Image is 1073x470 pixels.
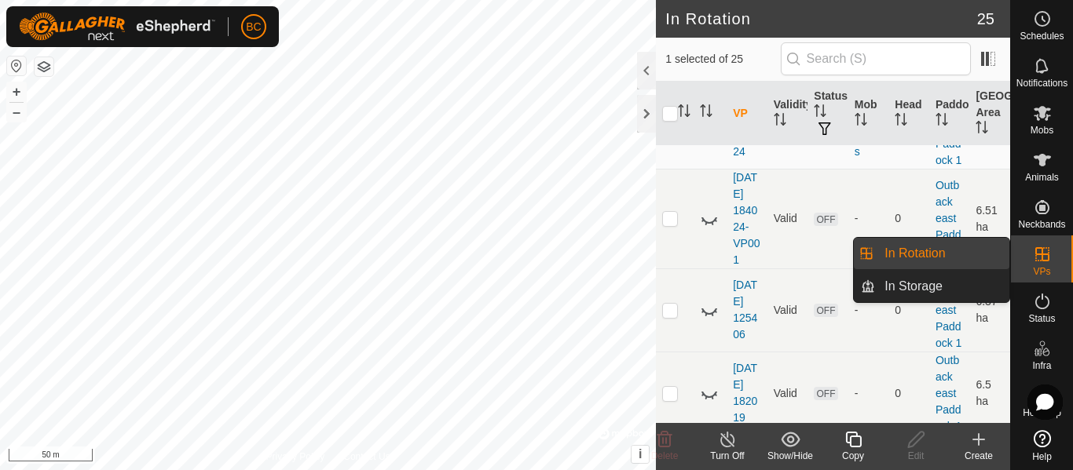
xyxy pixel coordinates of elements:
[1032,361,1051,370] span: Infra
[1028,314,1055,323] span: Status
[733,279,757,341] a: [DATE] 125406
[884,244,945,263] span: In Rotation
[969,268,1010,352] td: 6.37 ha
[854,271,1009,302] li: In Storage
[855,115,867,128] p-sorticon: Activate to sort
[1020,31,1064,41] span: Schedules
[936,115,948,128] p-sorticon: Activate to sort
[936,271,961,349] a: Outback east Paddock 1
[1011,424,1073,468] a: Help
[875,238,1009,269] a: In Rotation
[1023,408,1061,417] span: Heatmap
[855,210,883,227] div: -
[1018,220,1065,229] span: Neckbands
[929,82,970,146] th: Paddock
[888,268,929,352] td: 0
[7,56,26,75] button: Reset Map
[814,107,826,119] p-sorticon: Activate to sort
[854,238,1009,269] li: In Rotation
[639,447,642,461] span: i
[884,449,947,463] div: Edit
[888,169,929,268] td: 0
[651,450,679,461] span: Delete
[884,277,943,296] span: In Storage
[665,51,780,67] span: 1 selected of 25
[678,107,690,119] p-sorticon: Activate to sort
[947,449,1010,463] div: Create
[767,82,808,146] th: Validity
[814,304,837,317] span: OFF
[1032,452,1052,461] span: Help
[696,449,759,463] div: Turn Off
[1025,173,1059,182] span: Animals
[976,123,988,136] p-sorticon: Activate to sort
[969,169,1010,268] td: 6.51 ha
[1033,267,1050,276] span: VPs
[888,82,929,146] th: Head
[727,82,767,146] th: VP
[855,302,883,319] div: -
[266,450,325,464] a: Privacy Policy
[19,13,215,41] img: Gallagher Logo
[807,82,848,146] th: Status
[895,115,907,128] p-sorticon: Activate to sort
[733,171,760,266] a: [DATE] 184024-VP001
[936,179,961,257] a: Outback east Paddock 1
[733,362,757,424] a: [DATE] 182019
[875,271,1009,302] a: In Storage
[814,213,837,226] span: OFF
[969,352,1010,435] td: 6.5 ha
[774,115,786,128] p-sorticon: Activate to sort
[665,9,977,28] h2: In Rotation
[977,7,994,31] span: 25
[1016,78,1068,88] span: Notifications
[969,82,1010,146] th: [GEOGRAPHIC_DATA] Area
[855,385,883,402] div: -
[35,57,53,76] button: Map Layers
[936,88,961,166] a: Outback east Paddock 1
[814,387,837,400] span: OFF
[888,352,929,435] td: 0
[700,107,712,119] p-sorticon: Activate to sort
[822,449,884,463] div: Copy
[7,103,26,122] button: –
[848,82,889,146] th: Mob
[767,268,808,352] td: Valid
[246,19,261,35] span: BC
[632,446,649,463] button: i
[781,42,971,75] input: Search (S)
[936,354,961,432] a: Outback east Paddock 1
[767,169,808,268] td: Valid
[7,82,26,101] button: +
[343,450,390,464] a: Contact Us
[759,449,822,463] div: Show/Hide
[1031,126,1053,135] span: Mobs
[767,352,808,435] td: Valid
